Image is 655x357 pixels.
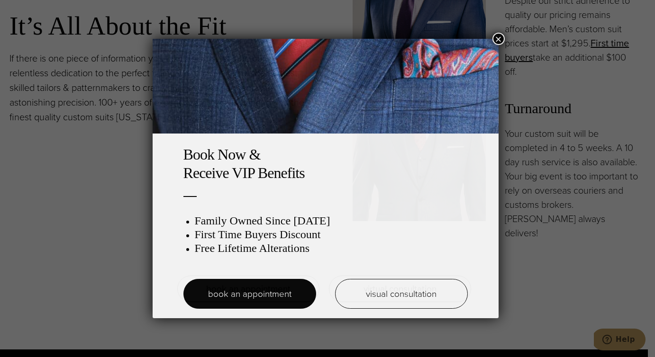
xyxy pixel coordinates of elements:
[195,214,468,228] h3: Family Owned Since [DATE]
[22,7,41,15] span: Help
[492,33,505,45] button: Close
[195,241,468,255] h3: Free Lifetime Alterations
[195,228,468,241] h3: First Time Buyers Discount
[183,279,316,309] a: book an appointment
[335,279,468,309] a: visual consultation
[183,145,468,182] h2: Book Now & Receive VIP Benefits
